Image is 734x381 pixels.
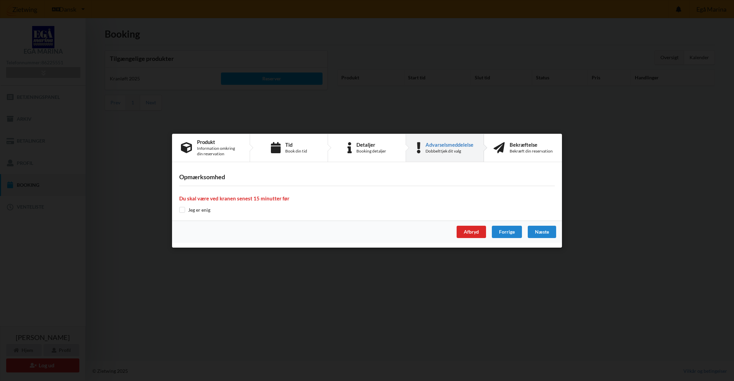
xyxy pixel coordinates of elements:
div: Detaljer [356,142,386,147]
div: Book din tid [285,148,307,154]
div: Dobbelttjek dit valg [425,148,473,154]
div: Bekræft din reservation [510,148,553,154]
div: Produkt [197,139,241,144]
div: Advarselsmeddelelse [425,142,473,147]
div: Forrige [492,226,522,238]
div: Afbryd [457,226,486,238]
div: Bekræftelse [510,142,553,147]
h4: Du skal være ved kranen senest 15 minutter før [179,195,555,202]
div: Information omkring din reservation [197,145,241,156]
label: Jeg er enig [179,207,210,213]
h3: Opmærksomhed [179,173,555,181]
div: Booking detaljer [356,148,386,154]
div: Tid [285,142,307,147]
div: Næste [528,226,556,238]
